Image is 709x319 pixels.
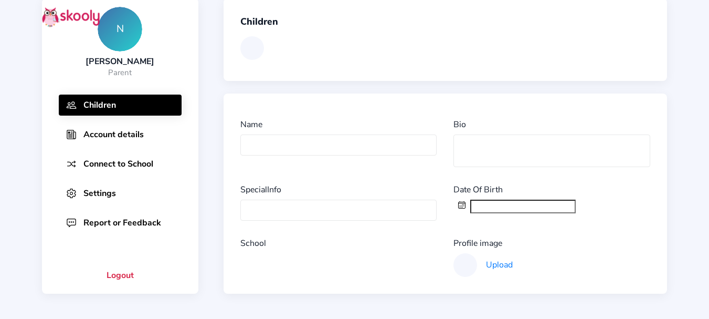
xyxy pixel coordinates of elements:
div: SpecialInfo [240,184,437,195]
button: Connect to School [59,153,182,174]
img: people-outline.svg [66,100,77,110]
div: Bio [453,119,650,130]
button: Logout [42,266,198,285]
button: Report or Feedback [59,212,182,233]
div: Parent [86,67,154,78]
button: Children [59,95,182,116]
img: newspaper-outline.svg [66,129,77,140]
img: Skooly [42,7,100,27]
div: [PERSON_NAME] [86,56,154,67]
div: Profile image [453,238,650,249]
ion-icon: calendar outline [458,201,466,209]
button: Settings [59,183,182,204]
div: Name [240,119,437,130]
img: settings-outline.svg [66,188,77,199]
img: chatbox-ellipses-outline.svg [66,218,77,228]
button: calendar outline [453,201,470,209]
button: Upload [477,257,522,273]
button: Account details [59,124,182,145]
div: School [240,238,437,249]
div: Date Of Birth [453,184,650,195]
img: shuffle.svg [66,159,77,169]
